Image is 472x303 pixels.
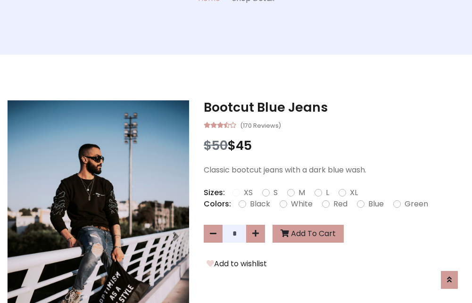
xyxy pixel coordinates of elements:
[204,138,465,153] h3: $
[326,187,329,198] label: L
[204,198,231,210] p: Colors:
[204,137,228,154] span: $50
[273,187,278,198] label: S
[244,187,253,198] label: XS
[350,187,358,198] label: XL
[204,100,465,115] h3: Bootcut Blue Jeans
[298,187,305,198] label: M
[240,119,281,131] small: (170 Reviews)
[250,198,270,210] label: Black
[368,198,384,210] label: Blue
[204,258,270,270] button: Add to wishlist
[291,198,313,210] label: White
[333,198,348,210] label: Red
[236,137,252,154] span: 45
[204,187,225,198] p: Sizes:
[405,198,428,210] label: Green
[273,225,344,243] button: Add To Cart
[204,164,465,176] p: Classic bootcut jeans with a dark blue wash.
